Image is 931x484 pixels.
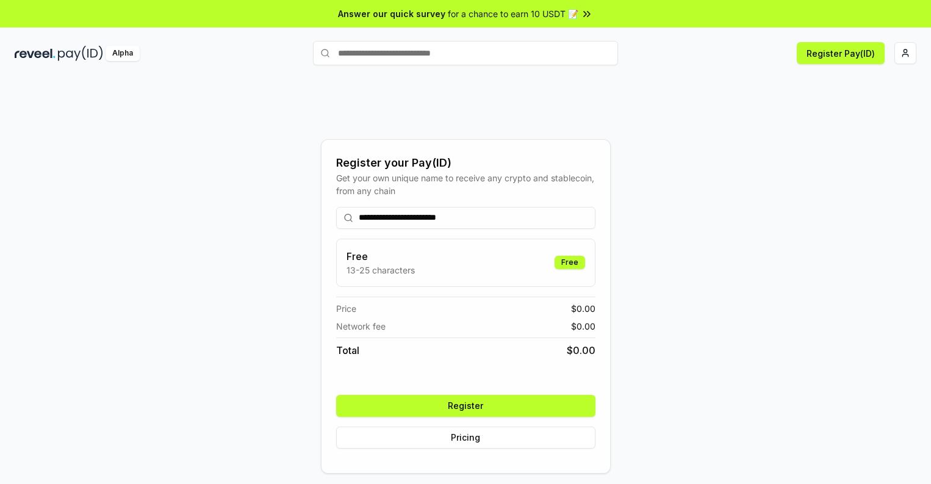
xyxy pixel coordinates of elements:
[15,46,56,61] img: reveel_dark
[106,46,140,61] div: Alpha
[571,320,595,333] span: $ 0.00
[58,46,103,61] img: pay_id
[347,264,415,276] p: 13-25 characters
[336,172,595,197] div: Get your own unique name to receive any crypto and stablecoin, from any chain
[448,7,578,20] span: for a chance to earn 10 USDT 📝
[338,7,445,20] span: Answer our quick survey
[336,395,595,417] button: Register
[336,343,359,358] span: Total
[571,302,595,315] span: $ 0.00
[555,256,585,269] div: Free
[336,320,386,333] span: Network fee
[336,427,595,449] button: Pricing
[347,249,415,264] h3: Free
[336,154,595,172] div: Register your Pay(ID)
[336,302,356,315] span: Price
[797,42,885,64] button: Register Pay(ID)
[567,343,595,358] span: $ 0.00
